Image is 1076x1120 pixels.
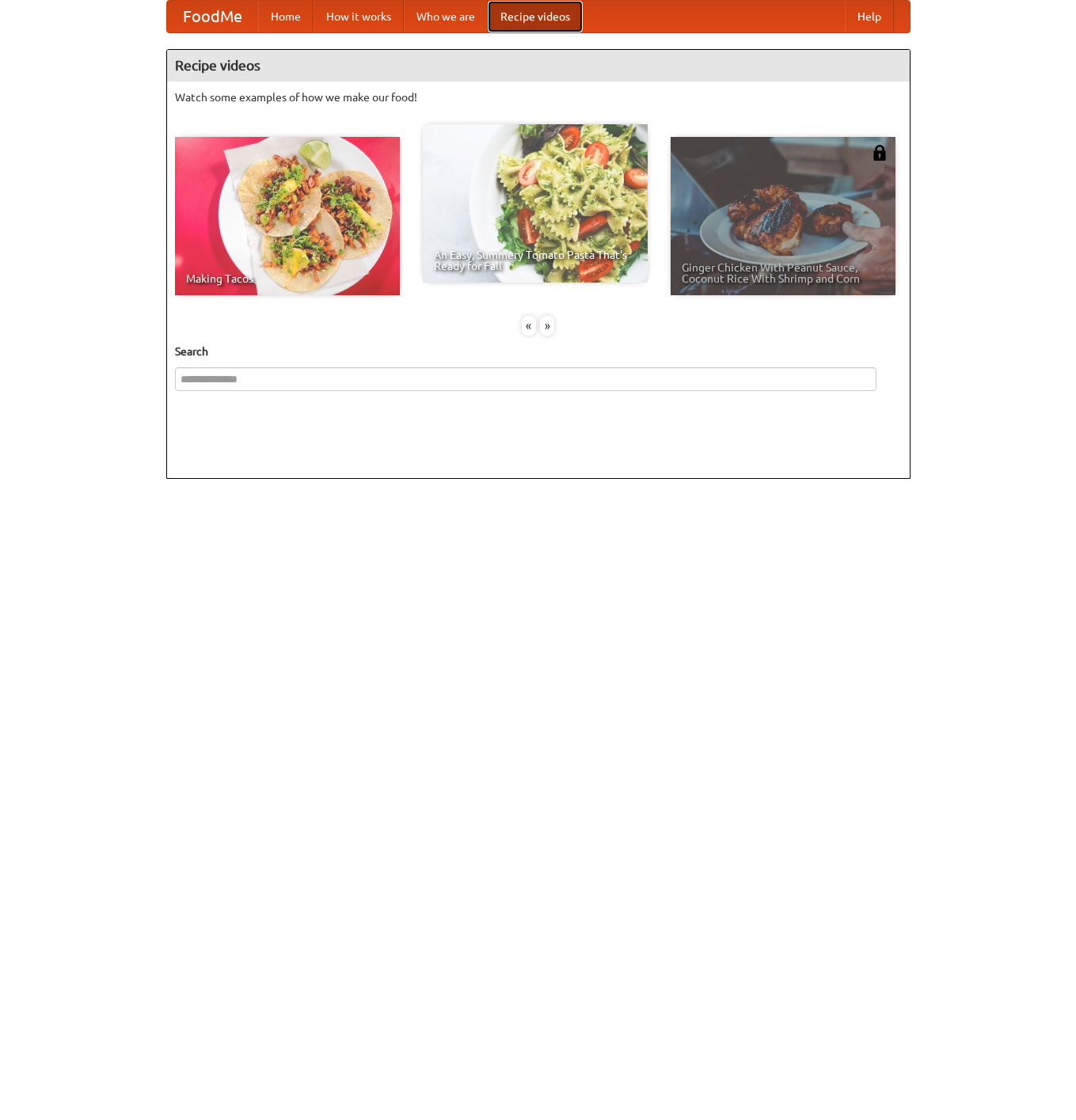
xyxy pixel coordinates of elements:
span: Making Tacos [186,273,389,284]
a: An Easy, Summery Tomato Pasta That's Ready for Fall [423,124,648,283]
a: Who we are [404,1,488,32]
img: 483408.png [872,145,888,161]
span: An Easy, Summery Tomato Pasta That's Ready for Fall [434,249,637,271]
div: « [522,316,536,336]
p: Watch some examples of how we make our food! [175,89,902,105]
a: Recipe videos [488,1,583,32]
h5: Search [175,344,902,359]
a: Making Tacos [175,137,400,295]
a: FoodMe [167,1,258,32]
div: » [540,316,554,336]
a: How it works [314,1,404,32]
h4: Recipe videos [167,50,910,82]
a: Home [258,1,314,32]
a: Help [845,1,894,32]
